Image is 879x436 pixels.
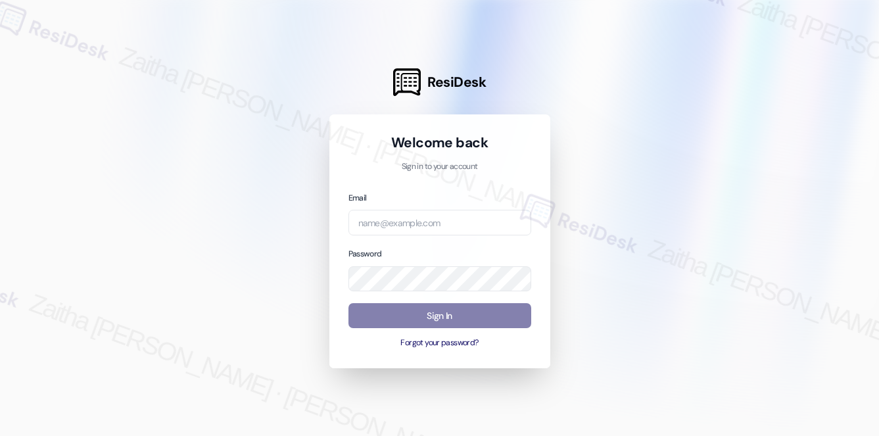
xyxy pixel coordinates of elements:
p: Sign in to your account [348,161,531,173]
button: Sign In [348,303,531,329]
button: Forgot your password? [348,337,531,349]
h1: Welcome back [348,133,531,152]
input: name@example.com [348,210,531,235]
label: Email [348,193,367,203]
label: Password [348,249,382,259]
img: ResiDesk Logo [393,68,421,96]
span: ResiDesk [427,73,486,91]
